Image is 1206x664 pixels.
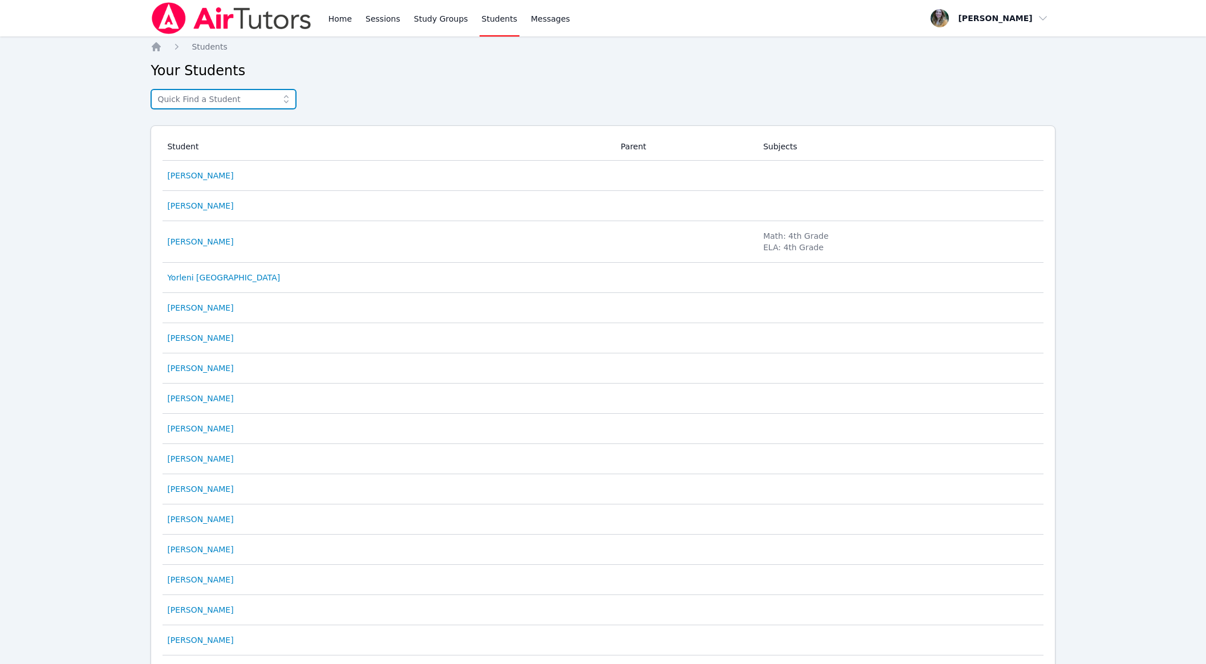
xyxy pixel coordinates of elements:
[163,504,1043,535] tr: [PERSON_NAME]
[163,535,1043,565] tr: [PERSON_NAME]
[163,625,1043,655] tr: [PERSON_NAME]
[163,293,1043,323] tr: [PERSON_NAME]
[163,353,1043,384] tr: [PERSON_NAME]
[163,565,1043,595] tr: [PERSON_NAME]
[167,236,233,247] a: [PERSON_NAME]
[163,161,1043,191] tr: [PERSON_NAME]
[151,62,1055,80] h2: Your Students
[167,302,233,313] a: [PERSON_NAME]
[167,332,233,344] a: [PERSON_NAME]
[167,423,233,434] a: [PERSON_NAME]
[167,483,233,495] a: [PERSON_NAME]
[167,272,280,283] a: Yorleni [GEOGRAPHIC_DATA]
[167,604,233,616] a: [PERSON_NAME]
[163,444,1043,474] tr: [PERSON_NAME]
[192,41,227,52] a: Students
[151,89,297,109] input: Quick Find a Student
[167,362,233,374] a: [PERSON_NAME]
[167,514,233,525] a: [PERSON_NAME]
[163,595,1043,625] tr: [PERSON_NAME]
[756,133,1043,161] th: Subjects
[167,170,233,181] a: [PERSON_NAME]
[614,133,757,161] th: Parent
[163,191,1043,221] tr: [PERSON_NAME]
[167,544,233,555] a: [PERSON_NAME]
[192,42,227,51] span: Students
[163,414,1043,444] tr: [PERSON_NAME]
[163,133,614,161] th: Student
[167,453,233,465] a: [PERSON_NAME]
[167,574,233,585] a: [PERSON_NAME]
[151,41,1055,52] nav: Breadcrumb
[163,474,1043,504] tr: [PERSON_NAME]
[167,393,233,404] a: [PERSON_NAME]
[763,242,1036,253] li: ELA: 4th Grade
[163,221,1043,263] tr: [PERSON_NAME] Math: 4th GradeELA: 4th Grade
[163,384,1043,414] tr: [PERSON_NAME]
[163,323,1043,353] tr: [PERSON_NAME]
[167,200,233,211] a: [PERSON_NAME]
[531,13,570,25] span: Messages
[151,2,312,34] img: Air Tutors
[763,230,1036,242] li: Math: 4th Grade
[163,263,1043,293] tr: Yorleni [GEOGRAPHIC_DATA]
[167,634,233,646] a: [PERSON_NAME]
